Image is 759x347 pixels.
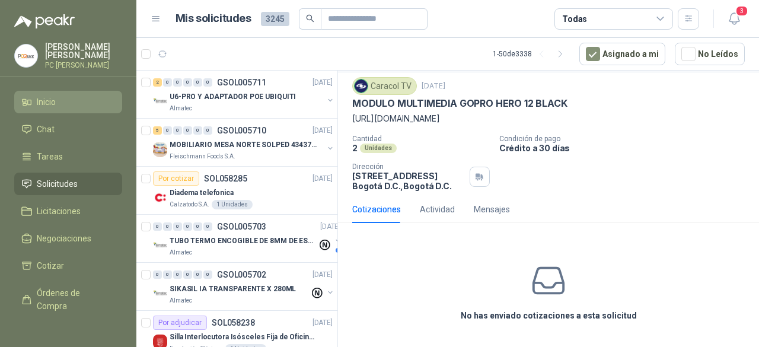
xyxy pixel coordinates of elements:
[352,97,567,110] p: MODULO MULTIMEDIA GOPRO HERO 12 BLACK
[45,43,122,59] p: [PERSON_NAME] [PERSON_NAME]
[183,126,192,135] div: 0
[14,145,122,168] a: Tareas
[153,316,207,330] div: Por adjudicar
[153,171,199,186] div: Por cotizar
[183,270,192,279] div: 0
[723,8,745,30] button: 3
[136,167,337,215] a: Por cotizarSOL058285[DATE] Company LogoDiadema telefonicaCalzatodo S.A.1 Unidades
[203,126,212,135] div: 0
[212,319,255,327] p: SOL058238
[163,222,172,231] div: 0
[474,203,510,216] div: Mensajes
[193,222,202,231] div: 0
[153,75,335,113] a: 2 0 0 0 0 0 GSOL005711[DATE] Company LogoU6-PRO Y ADAPTADOR POE UBIQUITIAlmatec
[37,286,111,313] span: Órdenes de Compra
[153,126,162,135] div: 5
[352,203,401,216] div: Cotizaciones
[163,126,172,135] div: 0
[203,270,212,279] div: 0
[173,270,182,279] div: 0
[37,177,78,190] span: Solicitudes
[153,238,167,253] img: Company Logo
[153,219,343,257] a: 0 0 0 0 0 0 GSOL005703[DATE] Company LogoTUBO TERMO ENCOGIBLE DE 8MM DE ESPESOR X 5CMSAlmatec
[217,222,266,231] p: GSOL005703
[153,222,162,231] div: 0
[14,118,122,141] a: Chat
[15,44,37,67] img: Company Logo
[352,163,465,171] p: Dirección
[217,126,266,135] p: GSOL005710
[355,79,368,93] img: Company Logo
[461,309,637,322] h3: No has enviado cotizaciones a esta solicitud
[37,150,63,163] span: Tareas
[217,78,266,87] p: GSOL005711
[562,12,587,26] div: Todas
[170,235,317,247] p: TUBO TERMO ENCOGIBLE DE 8MM DE ESPESOR X 5CMS
[153,142,167,157] img: Company Logo
[735,5,748,17] span: 3
[37,232,91,245] span: Negociaciones
[153,270,162,279] div: 0
[352,77,417,95] div: Caracol TV
[163,78,172,87] div: 0
[14,14,75,28] img: Logo peakr
[204,174,247,183] p: SOL058285
[312,173,333,184] p: [DATE]
[37,259,64,272] span: Cotizar
[163,270,172,279] div: 0
[183,222,192,231] div: 0
[170,248,192,257] p: Almatec
[212,200,253,209] div: 1 Unidades
[170,91,296,103] p: U6-PRO Y ADAPTADOR POE UBIQUITI
[173,78,182,87] div: 0
[193,270,202,279] div: 0
[422,81,445,92] p: [DATE]
[37,205,81,218] span: Licitaciones
[579,43,665,65] button: Asignado a mi
[170,187,234,199] p: Diadema telefonica
[312,317,333,329] p: [DATE]
[261,12,289,26] span: 3245
[360,144,397,153] div: Unidades
[352,171,465,191] p: [STREET_ADDRESS] Bogotá D.C. , Bogotá D.C.
[312,77,333,88] p: [DATE]
[183,78,192,87] div: 0
[217,270,266,279] p: GSOL005702
[499,143,754,153] p: Crédito a 30 días
[493,44,570,63] div: 1 - 50 de 3338
[306,14,314,23] span: search
[14,91,122,113] a: Inicio
[170,139,317,151] p: MOBILIARIO MESA NORTE SOLPED 4343782
[203,222,212,231] div: 0
[170,152,235,161] p: Fleischmann Foods S.A.
[14,200,122,222] a: Licitaciones
[153,123,335,161] a: 5 0 0 0 0 0 GSOL005710[DATE] Company LogoMOBILIARIO MESA NORTE SOLPED 4343782Fleischmann Foods S.A.
[45,62,122,69] p: PC [PERSON_NAME]
[14,173,122,195] a: Solicitudes
[14,227,122,250] a: Negociaciones
[193,78,202,87] div: 0
[320,221,340,233] p: [DATE]
[14,254,122,277] a: Cotizar
[14,282,122,317] a: Órdenes de Compra
[170,332,317,343] p: Silla Interlocutora Isósceles Fija de Oficina Tela Negra Just Home Collection
[170,284,296,295] p: SIKASIL IA TRANSPARENTE X 280ML
[153,286,167,301] img: Company Logo
[173,126,182,135] div: 0
[153,268,335,305] a: 0 0 0 0 0 0 GSOL005702[DATE] Company LogoSIKASIL IA TRANSPARENTE X 280MLAlmatec
[37,95,56,109] span: Inicio
[170,104,192,113] p: Almatec
[37,123,55,136] span: Chat
[153,190,167,205] img: Company Logo
[352,143,358,153] p: 2
[170,200,209,209] p: Calzatodo S.A.
[153,78,162,87] div: 2
[203,78,212,87] div: 0
[176,10,251,27] h1: Mis solicitudes
[312,125,333,136] p: [DATE]
[352,135,490,143] p: Cantidad
[675,43,745,65] button: No Leídos
[499,135,754,143] p: Condición de pago
[312,269,333,281] p: [DATE]
[153,94,167,109] img: Company Logo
